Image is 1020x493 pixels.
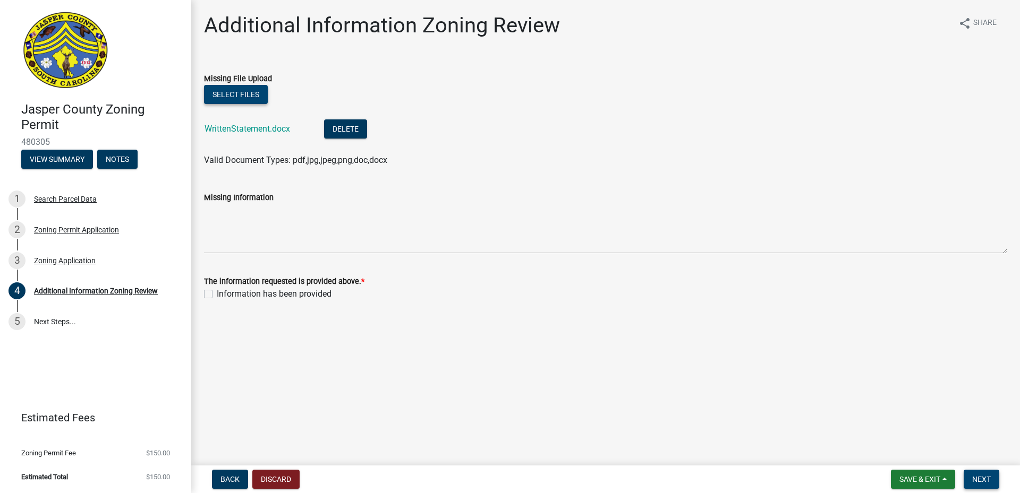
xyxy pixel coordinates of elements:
[252,470,300,489] button: Discard
[204,13,560,38] h1: Additional Information Zoning Review
[21,473,68,480] span: Estimated Total
[97,155,138,164] wm-modal-confirm: Notes
[8,282,25,299] div: 4
[21,449,76,456] span: Zoning Permit Fee
[899,475,940,483] span: Save & Exit
[34,226,119,233] div: Zoning Permit Application
[21,150,93,169] button: View Summary
[8,191,25,207] div: 1
[204,75,272,83] label: Missing File Upload
[8,221,25,238] div: 2
[964,470,999,489] button: Next
[21,137,170,147] span: 480305
[324,119,367,139] button: Delete
[34,195,97,203] div: Search Parcel Data
[217,288,331,300] label: Information has been provided
[21,155,93,164] wm-modal-confirm: Summary
[146,473,170,480] span: $150.00
[34,287,158,295] div: Additional Information Zoning Review
[950,13,1005,33] button: shareShare
[21,11,110,91] img: Jasper County, South Carolina
[8,407,174,428] a: Estimated Fees
[8,252,25,269] div: 3
[958,17,971,30] i: share
[212,470,248,489] button: Back
[973,17,997,30] span: Share
[146,449,170,456] span: $150.00
[891,470,955,489] button: Save & Exit
[204,194,274,202] label: Missing Information
[21,102,183,133] h4: Jasper County Zoning Permit
[97,150,138,169] button: Notes
[972,475,991,483] span: Next
[204,155,387,165] span: Valid Document Types: pdf,jpg,jpeg,png,doc,docx
[324,125,367,135] wm-modal-confirm: Delete Document
[8,313,25,330] div: 5
[220,475,240,483] span: Back
[204,278,364,286] label: The information requested is provided above.
[34,257,96,264] div: Zoning Application
[205,124,290,134] a: WrittenStatement.docx
[204,85,268,104] button: Select files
